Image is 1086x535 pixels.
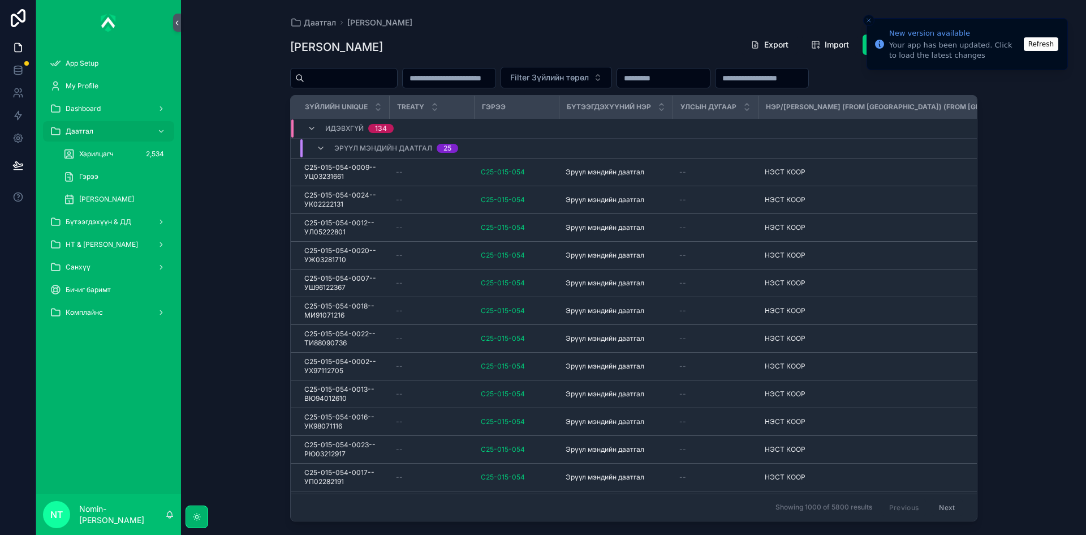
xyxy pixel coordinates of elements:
a: C25-015-054 [481,362,525,371]
a: C25-015-054 [481,362,552,371]
a: Эрүүл мэндийн даатгал [566,445,666,454]
span: App Setup [66,59,98,68]
span: -- [396,445,403,454]
a: Бүтээгдэхүүн & ДД [43,212,174,232]
a: C25-015-054 [481,306,552,315]
a: C25-015-054-0009--УЦ03231661 [304,163,383,181]
span: -- [679,445,686,454]
a: C25-015-054 [481,417,525,426]
a: C25-015-054 [481,445,552,454]
span: Эрүүл мэндийн даатгал [566,390,644,399]
a: [PERSON_NAME] [347,17,412,28]
a: -- [679,279,751,288]
a: -- [679,306,751,315]
span: -- [396,195,403,204]
div: 2,534 [143,147,167,161]
a: -- [679,473,751,482]
a: C25-015-054 [481,445,525,454]
span: НЭСТ КООР [765,279,805,288]
a: -- [396,445,467,454]
a: Эрүүл мэндийн даатгал [566,362,666,371]
span: Эрүүл мэндийн даатгал [566,306,644,315]
a: C25-015-054-0007--УШ96122367 [304,274,383,292]
a: -- [679,390,751,399]
a: C25-015-054 [481,417,552,426]
span: Эрүүл мэндийн даатгал [566,279,644,288]
a: -- [396,279,467,288]
span: -- [679,251,686,260]
span: -- [396,390,403,399]
a: C25-015-054 [481,223,525,232]
a: Комплайнс [43,302,174,323]
span: Эрүүл мэндийн даатгал [566,445,644,454]
span: -- [396,223,403,232]
span: Эрүүл мэндийн даатгал [566,417,644,426]
a: -- [679,362,751,371]
span: НЭСТ КООР [765,473,805,482]
span: -- [679,417,686,426]
a: НЭСТ КООР [765,168,1058,177]
span: -- [679,279,686,288]
a: C25-015-054 [481,168,525,177]
a: -- [396,168,467,177]
span: C25-015-054 [481,251,525,260]
a: -- [679,223,751,232]
span: -- [679,473,686,482]
div: New version available [889,28,1020,39]
a: -- [679,417,751,426]
span: НЭСТ КООР [765,390,805,399]
span: НЭСТ КООР [765,445,805,454]
a: C25-015-054 [481,223,552,232]
a: -- [396,473,467,482]
a: C25-015-054 [481,168,552,177]
span: Санхүү [66,263,90,272]
a: Эрүүл мэндийн даатгал [566,334,666,343]
span: -- [396,306,403,315]
span: Гэрээ [482,102,506,112]
a: C25-015-054-0018--МИ91071216 [304,302,383,320]
span: Даатгал [304,17,336,28]
a: C25-015-054-0012--УЛ05222801 [304,219,383,237]
a: Эрүүл мэндийн даатгал [566,195,666,204]
span: Import [825,39,849,50]
a: C25-015-054-0022--ТИ88090736 [304,329,383,348]
a: C25-015-054 [481,306,525,315]
span: C25-015-054-0024--УК02222131 [304,191,383,209]
span: НЭСТ КООР [765,306,805,315]
span: NT [50,508,63,521]
a: C25-015-054-0020--УЖ03281710 [304,246,383,264]
span: Бичиг баримт [66,285,111,294]
a: Dashboard [43,99,174,119]
a: Эрүүл мэндийн даатгал [566,473,666,482]
span: Идэвхгүй [325,124,364,133]
h1: [PERSON_NAME] [290,39,383,55]
span: C25-015-054 [481,334,525,343]
span: Даатгал [66,127,93,136]
a: НТ & [PERSON_NAME] [43,234,174,255]
span: Харилцагч [79,149,114,159]
a: C25-015-054 [481,390,552,399]
span: C25-015-054 [481,473,525,482]
a: -- [396,334,467,343]
div: Your app has been updated. Click to load the latest changes [889,40,1020,61]
span: НЭСТ КООР [765,417,805,426]
a: C25-015-054 [481,195,525,204]
a: C25-015-054-0017--УП02282191 [304,468,383,486]
span: Эрүүл мэндийн даатгал [334,144,432,153]
a: НЭСТ КООР [765,390,1058,399]
a: Гэрээ [57,166,174,187]
a: -- [679,334,751,343]
span: -- [679,390,686,399]
a: C25-015-054-0013--ВЮ94012610 [304,385,383,403]
a: C25-015-054-0002--УХ97112705 [304,357,383,375]
span: C25-015-054-0016--УК98071116 [304,413,383,431]
span: НТ & [PERSON_NAME] [66,240,138,249]
a: C25-015-054 [481,251,552,260]
a: НЭСТ КООР [765,251,1058,260]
